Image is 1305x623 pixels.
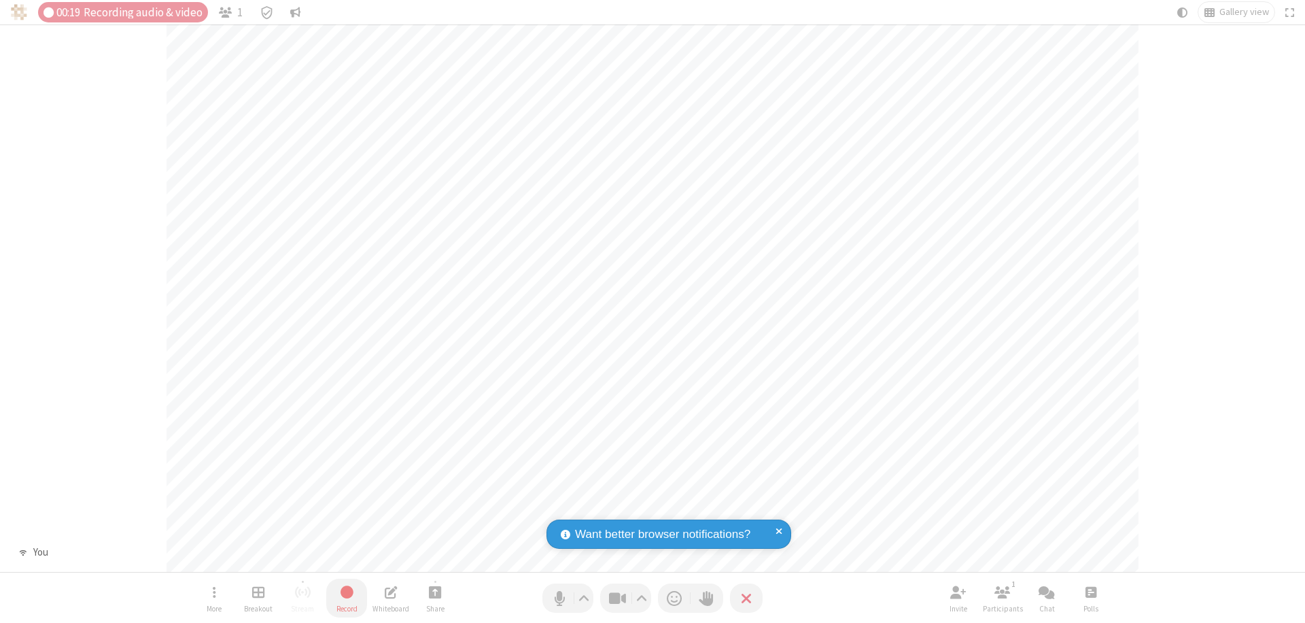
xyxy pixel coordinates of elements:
button: Using system theme [1172,2,1194,22]
button: Audio settings [575,584,593,613]
button: Send a reaction [658,584,691,613]
span: 00:19 [56,6,80,19]
button: Fullscreen [1280,2,1300,22]
span: Stream [291,605,314,613]
button: Stop recording [326,579,367,618]
span: Breakout [244,605,273,613]
span: Want better browser notifications? [575,526,750,543]
span: Participants [983,605,1023,613]
div: Meeting details Encryption enabled [254,2,279,22]
span: Polls [1083,605,1098,613]
button: Manage Breakout Rooms [238,579,279,618]
button: Open menu [194,579,234,618]
button: Invite participants (⌘+Shift+I) [938,579,979,618]
button: Raise hand [691,584,723,613]
span: Share [426,605,445,613]
button: Open poll [1071,579,1111,618]
button: End or leave meeting [730,584,763,613]
span: More [207,605,222,613]
button: Open participant list [213,2,249,22]
button: Change layout [1198,2,1274,22]
span: 1 [237,6,243,19]
div: 1 [1008,578,1020,590]
button: Mute (⌘+Shift+A) [542,584,593,613]
button: Unable to start streaming without first stopping recording [282,579,323,618]
button: Start sharing [415,579,455,618]
span: Recording audio & video [84,6,203,19]
button: Conversation [285,2,307,22]
button: Open shared whiteboard [370,579,411,618]
span: Invite [950,605,967,613]
img: QA Selenium DO NOT DELETE OR CHANGE [11,4,27,20]
button: Video setting [633,584,651,613]
button: Open participant list [982,579,1023,618]
button: Stop video (⌘+Shift+V) [600,584,651,613]
span: Chat [1039,605,1055,613]
span: Whiteboard [372,605,409,613]
span: Gallery view [1219,7,1269,18]
span: Record [336,605,358,613]
div: Audio & video [38,2,208,22]
button: Open chat [1026,579,1067,618]
div: You [28,545,53,560]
